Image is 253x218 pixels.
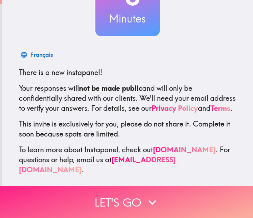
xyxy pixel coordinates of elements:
a: [DOMAIN_NAME] [153,145,216,154]
div: Français [30,50,53,60]
button: Français [19,48,56,62]
b: not be made public [79,84,142,93]
p: Your responses will and will only be confidentially shared with our clients. We'll need your emai... [19,83,236,113]
a: Privacy Policy [152,104,198,113]
span: There is a new instapanel! [19,68,102,77]
h3: Minutes [95,11,160,26]
a: [EMAIL_ADDRESS][DOMAIN_NAME] [19,155,176,174]
a: Terms [210,104,230,113]
p: This invite is exclusively for you, please do not share it. Complete it soon because spots are li... [19,119,236,139]
p: To learn more about Instapanel, check out . For questions or help, email us at . [19,145,236,175]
